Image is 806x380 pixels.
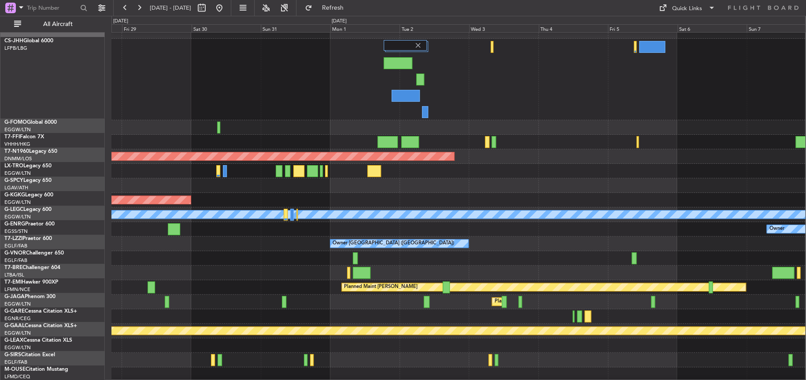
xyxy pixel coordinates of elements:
a: EGGW/LTN [4,170,31,177]
div: Tue 2 [399,24,469,32]
a: T7-BREChallenger 604 [4,265,60,270]
a: EGGW/LTN [4,301,31,307]
div: Sat 30 [192,24,261,32]
button: Refresh [301,1,354,15]
a: T7-FFIFalcon 7X [4,134,44,140]
span: G-LEGC [4,207,23,212]
a: G-SIRSCitation Excel [4,352,55,358]
span: M-OUSE [4,367,26,372]
div: Wed 3 [469,24,539,32]
a: G-GARECessna Citation XLS+ [4,309,77,314]
a: EGNR/CEG [4,315,31,322]
span: [DATE] - [DATE] [150,4,191,12]
span: G-FOMO [4,120,27,125]
div: Owner [GEOGRAPHIC_DATA] ([GEOGRAPHIC_DATA]) [333,237,454,250]
span: G-GAAL [4,323,25,328]
div: Fri 5 [608,24,677,32]
div: [DATE] [113,18,128,25]
span: T7-LZZI [4,236,22,241]
a: G-ENRGPraetor 600 [4,221,55,227]
a: G-FOMOGlobal 6000 [4,120,57,125]
a: EGGW/LTN [4,126,31,133]
span: T7-FFI [4,134,20,140]
div: Mon 1 [330,24,400,32]
a: DNMM/LOS [4,155,32,162]
img: gray-close.svg [414,41,422,49]
a: EGLF/FAB [4,257,27,264]
span: G-ENRG [4,221,25,227]
span: CS-JHH [4,38,23,44]
span: Refresh [314,5,351,11]
div: Planned Maint [PERSON_NAME] [344,280,418,294]
a: LFMN/NCE [4,286,30,293]
div: Sat 6 [677,24,747,32]
a: EGGW/LTN [4,214,31,220]
span: G-LEAX [4,338,23,343]
span: T7-BRE [4,265,22,270]
a: M-OUSECitation Mustang [4,367,68,372]
span: LX-TRO [4,163,23,169]
a: G-KGKGLegacy 600 [4,192,53,198]
span: G-SIRS [4,352,21,358]
span: G-VNOR [4,251,26,256]
a: LFPB/LBG [4,45,27,52]
span: G-JAGA [4,294,25,299]
a: LFMD/CEQ [4,373,30,380]
a: LGAV/ATH [4,184,28,191]
a: G-LEGCLegacy 600 [4,207,52,212]
button: All Aircraft [10,17,96,31]
input: Trip Number [27,1,78,15]
a: T7-EMIHawker 900XP [4,280,58,285]
div: Thu 4 [539,24,608,32]
a: G-JAGAPhenom 300 [4,294,55,299]
div: Sun 31 [261,24,330,32]
span: All Aircraft [23,21,93,27]
div: Owner [769,222,784,236]
div: [DATE] [332,18,347,25]
a: EGSS/STN [4,228,28,235]
a: LTBA/ISL [4,272,24,278]
span: G-KGKG [4,192,25,198]
a: G-VNORChallenger 650 [4,251,64,256]
a: EGLF/FAB [4,243,27,249]
a: G-LEAXCessna Citation XLS [4,338,72,343]
span: T7-EMI [4,280,22,285]
span: G-SPCY [4,178,23,183]
span: T7-N1960 [4,149,29,154]
a: LX-TROLegacy 650 [4,163,52,169]
a: VHHH/HKG [4,141,30,148]
div: Quick Links [672,4,702,13]
a: EGGW/LTN [4,199,31,206]
a: EGGW/LTN [4,330,31,336]
a: T7-LZZIPraetor 600 [4,236,52,241]
a: G-GAALCessna Citation XLS+ [4,323,77,328]
a: G-SPCYLegacy 650 [4,178,52,183]
button: Quick Links [654,1,720,15]
a: EGLF/FAB [4,359,27,365]
div: Planned Maint [GEOGRAPHIC_DATA] ([GEOGRAPHIC_DATA]) [494,295,633,308]
div: Fri 29 [122,24,192,32]
a: EGGW/LTN [4,344,31,351]
a: CS-JHHGlobal 6000 [4,38,53,44]
span: G-GARE [4,309,25,314]
a: T7-N1960Legacy 650 [4,149,57,154]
